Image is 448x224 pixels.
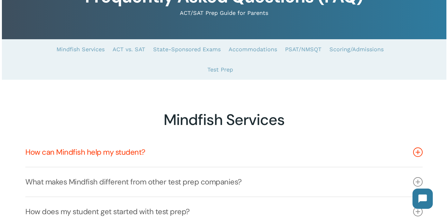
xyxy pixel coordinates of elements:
a: PSAT/NMSQT [285,39,321,59]
iframe: Chatbot [406,182,439,215]
a: What makes Mindfish different from other test prep companies? [25,167,423,196]
a: Mindfish Services [56,39,105,59]
a: ACT vs. SAT [113,39,145,59]
p: ACT/SAT Prep Guide for Parents [25,9,423,17]
a: Scoring/Admissions [329,39,384,59]
a: How can Mindfish help my student? [25,138,423,167]
a: State-Sponsored Exams [153,39,221,59]
a: Accommodations [229,39,277,59]
h2: Mindfish Services [25,111,423,129]
a: Test Prep [207,59,233,80]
